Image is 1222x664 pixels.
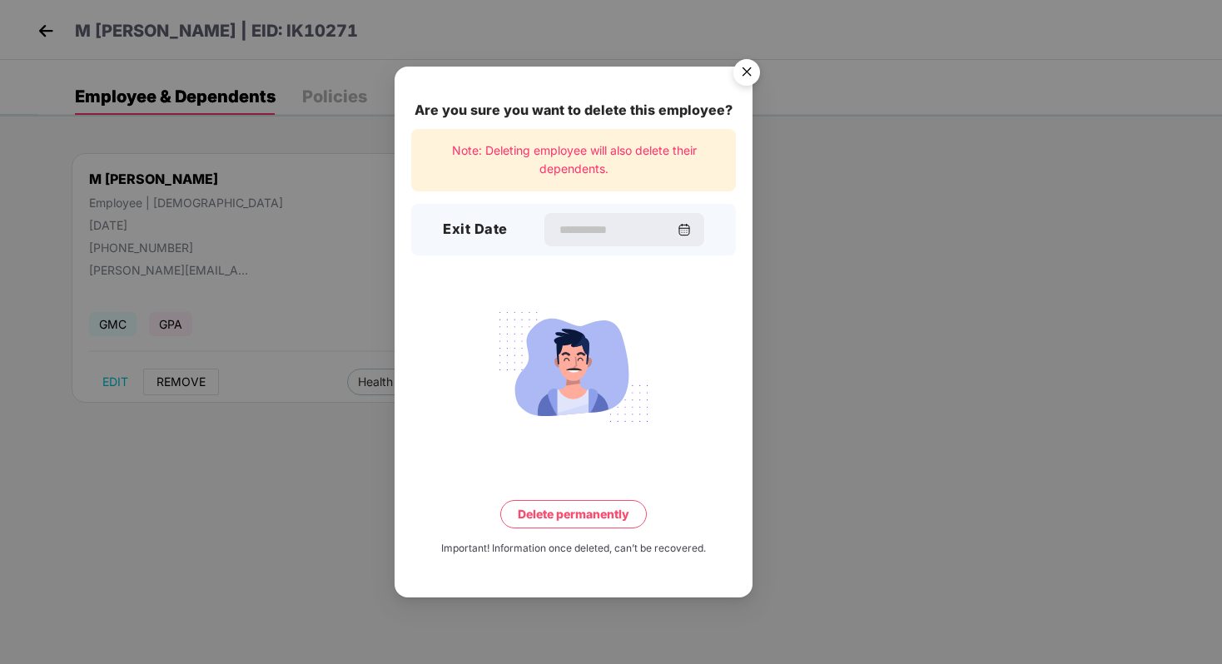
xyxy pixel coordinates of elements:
div: Note: Deleting employee will also delete their dependents. [411,129,736,191]
button: Delete permanently [500,499,647,528]
button: Close [723,51,768,96]
img: svg+xml;base64,PHN2ZyB4bWxucz0iaHR0cDovL3d3dy53My5vcmcvMjAwMC9zdmciIHdpZHRoPSI1NiIgaGVpZ2h0PSI1Ni... [723,51,770,97]
img: svg+xml;base64,PHN2ZyBpZD0iQ2FsZW5kYXItMzJ4MzIiIHhtbG5zPSJodHRwOi8vd3d3LnczLm9yZy8yMDAwL3N2ZyIgd2... [678,223,691,236]
h3: Exit Date [443,219,508,240]
img: svg+xml;base64,PHN2ZyB4bWxucz0iaHR0cDovL3d3dy53My5vcmcvMjAwMC9zdmciIHdpZHRoPSIyMjQiIGhlaWdodD0iMT... [480,301,667,431]
div: Are you sure you want to delete this employee? [411,100,736,121]
div: Important! Information once deleted, can’t be recovered. [441,540,706,556]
